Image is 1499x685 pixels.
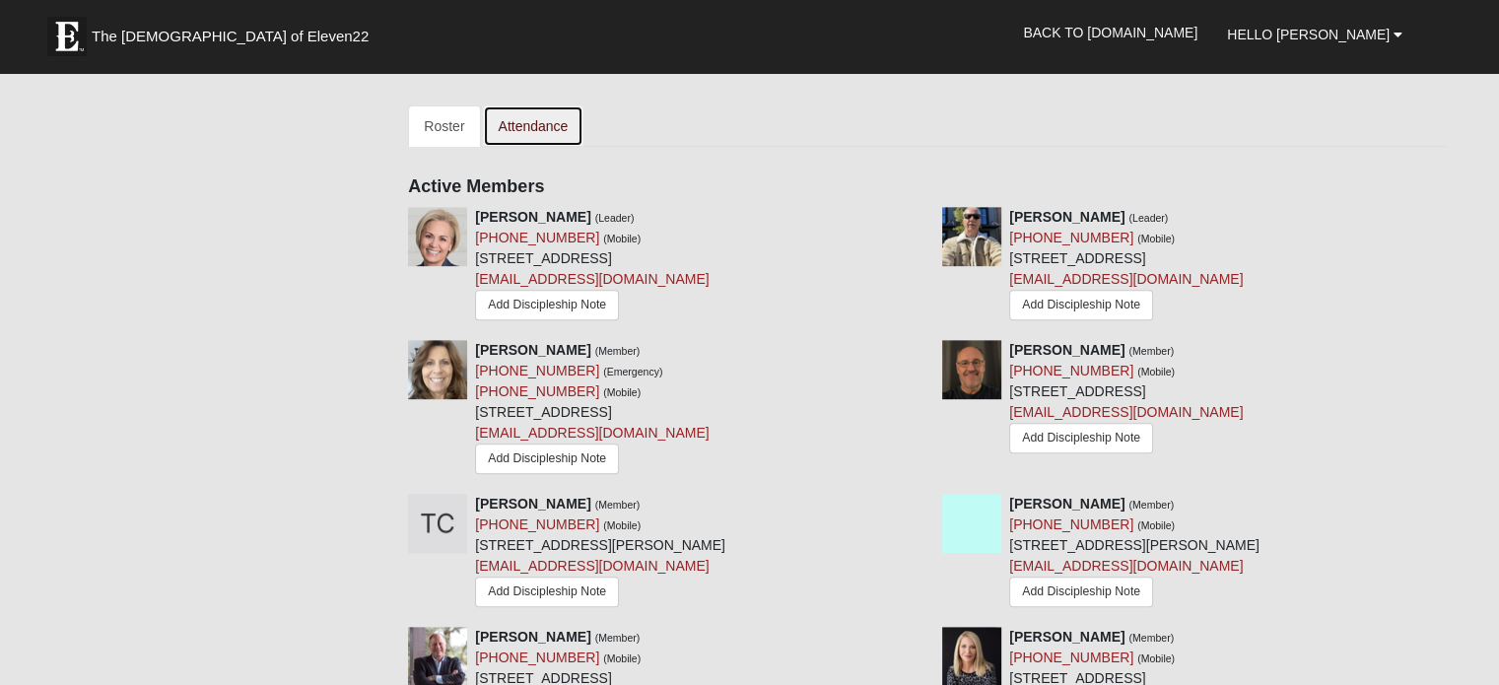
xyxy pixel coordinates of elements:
[475,383,599,399] a: [PHONE_NUMBER]
[475,290,619,320] a: Add Discipleship Note
[408,176,1447,198] h4: Active Members
[1009,340,1243,458] div: [STREET_ADDRESS]
[475,494,725,612] div: [STREET_ADDRESS][PERSON_NAME]
[1128,345,1174,357] small: (Member)
[1008,8,1212,57] a: Back to [DOMAIN_NAME]
[475,496,590,512] strong: [PERSON_NAME]
[1128,212,1168,224] small: (Leader)
[408,105,480,147] a: Roster
[603,233,641,244] small: (Mobile)
[475,230,599,245] a: [PHONE_NUMBER]
[475,207,709,325] div: [STREET_ADDRESS]
[1227,27,1390,42] span: Hello [PERSON_NAME]
[475,342,590,358] strong: [PERSON_NAME]
[1009,342,1124,358] strong: [PERSON_NAME]
[475,209,590,225] strong: [PERSON_NAME]
[475,558,709,574] a: [EMAIL_ADDRESS][DOMAIN_NAME]
[1009,209,1124,225] strong: [PERSON_NAME]
[595,499,641,511] small: (Member)
[595,212,635,224] small: (Leader)
[1009,496,1124,512] strong: [PERSON_NAME]
[1009,230,1133,245] a: [PHONE_NUMBER]
[92,27,369,46] span: The [DEMOGRAPHIC_DATA] of Eleven22
[483,105,584,147] a: Attendance
[475,271,709,287] a: [EMAIL_ADDRESS][DOMAIN_NAME]
[1212,10,1417,59] a: Hello [PERSON_NAME]
[1009,423,1153,453] a: Add Discipleship Note
[1009,558,1243,574] a: [EMAIL_ADDRESS][DOMAIN_NAME]
[1009,629,1124,645] strong: [PERSON_NAME]
[1009,577,1153,607] a: Add Discipleship Note
[475,425,709,441] a: [EMAIL_ADDRESS][DOMAIN_NAME]
[475,363,599,378] a: [PHONE_NUMBER]
[1137,519,1175,531] small: (Mobile)
[1009,363,1133,378] a: [PHONE_NUMBER]
[475,577,619,607] a: Add Discipleship Note
[1009,516,1133,532] a: [PHONE_NUMBER]
[603,386,641,398] small: (Mobile)
[595,632,641,644] small: (Member)
[47,17,87,56] img: Eleven22 logo
[1009,404,1243,420] a: [EMAIL_ADDRESS][DOMAIN_NAME]
[603,519,641,531] small: (Mobile)
[1137,366,1175,377] small: (Mobile)
[1128,632,1174,644] small: (Member)
[1009,290,1153,320] a: Add Discipleship Note
[475,629,590,645] strong: [PERSON_NAME]
[603,366,662,377] small: (Emergency)
[1137,233,1175,244] small: (Mobile)
[595,345,641,357] small: (Member)
[37,7,432,56] a: The [DEMOGRAPHIC_DATA] of Eleven22
[1009,207,1243,325] div: [STREET_ADDRESS]
[475,516,599,532] a: [PHONE_NUMBER]
[1009,271,1243,287] a: [EMAIL_ADDRESS][DOMAIN_NAME]
[475,340,709,479] div: [STREET_ADDRESS]
[475,444,619,474] a: Add Discipleship Note
[1009,494,1260,612] div: [STREET_ADDRESS][PERSON_NAME]
[1128,499,1174,511] small: (Member)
